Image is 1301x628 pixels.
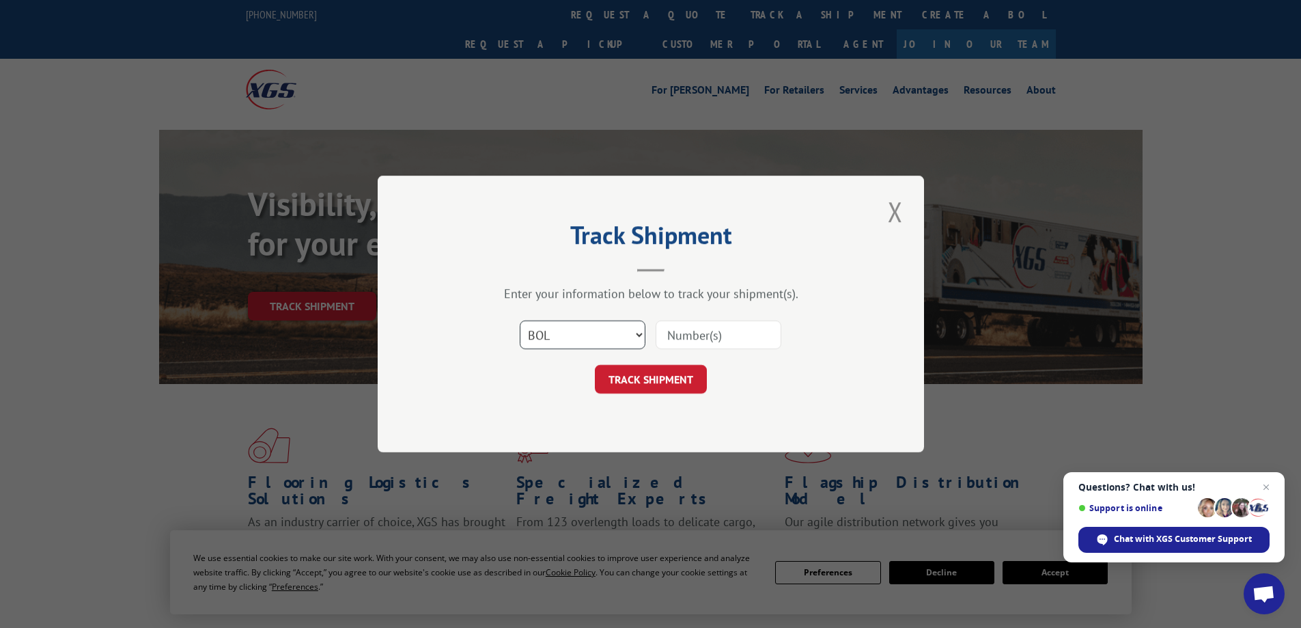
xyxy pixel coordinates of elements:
[1078,482,1270,493] span: Questions? Chat with us!
[446,286,856,301] div: Enter your information below to track your shipment(s).
[1078,503,1193,513] span: Support is online
[595,365,707,394] button: TRACK SHIPMENT
[656,320,781,349] input: Number(s)
[446,226,856,251] h2: Track Shipment
[884,193,907,230] button: Close modal
[1244,573,1285,614] a: Open chat
[1114,533,1252,545] span: Chat with XGS Customer Support
[1078,527,1270,553] span: Chat with XGS Customer Support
